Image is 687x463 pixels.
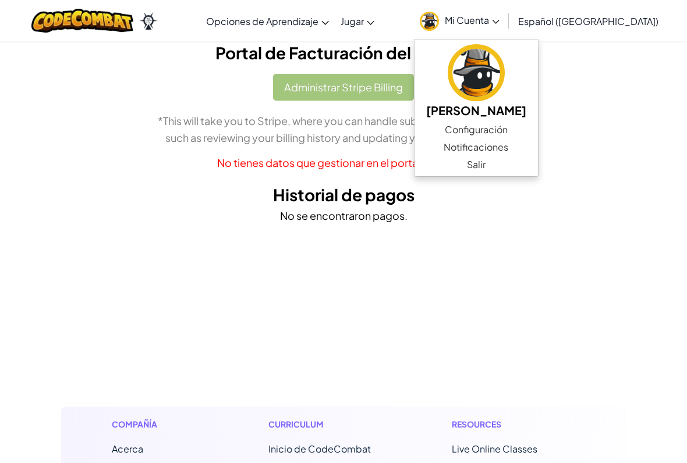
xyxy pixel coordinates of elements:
[112,443,143,455] a: Acerca
[139,12,158,30] img: Ozaria
[200,5,335,37] a: Opciones de Aprendizaje
[70,154,617,171] p: No tienes datos que gestionar en el portal de Stripe.
[452,418,576,430] h1: Resources
[512,5,664,37] a: Español ([GEOGRAPHIC_DATA])
[112,418,209,430] h1: Compañía
[70,183,617,207] h2: Historial de pagos
[452,443,537,455] a: Live Online Classes
[445,14,500,26] span: Mi Cuenta
[426,101,526,119] h5: [PERSON_NAME]
[31,9,133,33] img: CodeCombat logo
[518,15,658,27] span: Español ([GEOGRAPHIC_DATA])
[415,121,538,138] a: Configuración
[420,12,439,31] img: avatar
[415,156,538,173] a: Salir
[268,418,392,430] h1: Curriculum
[415,138,538,156] a: Notificaciones
[70,207,617,224] p: No se encontraron pagos.
[341,15,364,27] span: Jugar
[268,443,371,455] span: Inicio de CodeCombat
[335,5,380,37] a: Jugar
[448,44,505,101] img: avatar
[70,41,617,65] h2: Portal de Facturación del Cliente
[206,15,318,27] span: Opciones de Aprendizaje
[414,2,505,39] a: Mi Cuenta
[444,140,508,154] span: Notificaciones
[415,42,538,121] a: [PERSON_NAME]
[70,112,617,146] p: *This will take you to Stripe, where you can handle subscription-related tasks such as reviewing ...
